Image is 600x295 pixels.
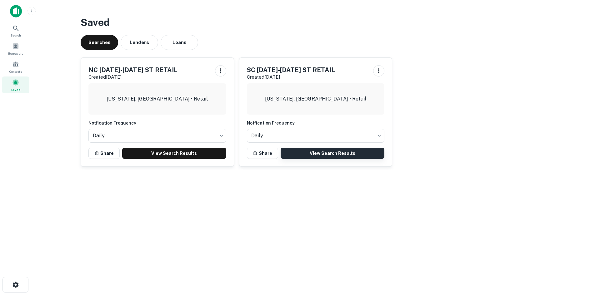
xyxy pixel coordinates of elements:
a: Saved [2,76,29,93]
button: Lenders [121,35,158,50]
button: Share [88,148,120,159]
h3: Saved [81,15,551,30]
img: capitalize-icon.png [10,5,22,17]
a: Contacts [2,58,29,75]
span: Saved [11,87,21,92]
button: Loans [161,35,198,50]
a: Search [2,22,29,39]
span: Search [11,33,21,38]
button: Share [247,148,278,159]
p: [US_STATE], [GEOGRAPHIC_DATA] • Retail [107,95,208,103]
a: View Search Results [122,148,226,159]
h6: Notfication Frequency [247,120,385,126]
button: Searches [81,35,118,50]
a: View Search Results [281,148,385,159]
h6: Notfication Frequency [88,120,226,126]
a: Borrowers [2,40,29,57]
p: Created [DATE] [247,73,335,81]
h5: SC [DATE]-[DATE] ST RETAIL [247,65,335,75]
span: Borrowers [8,51,23,56]
iframe: Chat Widget [569,245,600,275]
div: Without label [88,127,226,145]
h5: NC [DATE]-[DATE] ST RETAIL [88,65,177,75]
p: [US_STATE], [GEOGRAPHIC_DATA] • Retail [265,95,366,103]
div: Without label [247,127,385,145]
span: Contacts [9,69,22,74]
p: Created [DATE] [88,73,177,81]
